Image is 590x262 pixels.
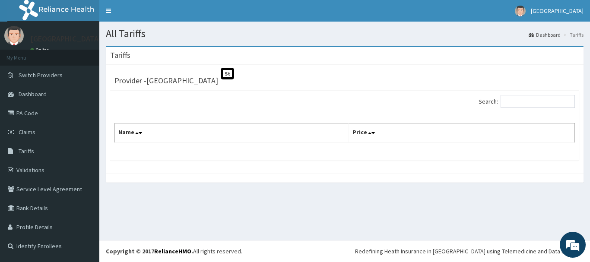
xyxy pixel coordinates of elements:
strong: Copyright © 2017 . [106,247,193,255]
th: Price [349,123,575,143]
h3: Tariffs [110,51,130,59]
p: [GEOGRAPHIC_DATA] [30,35,102,43]
span: [GEOGRAPHIC_DATA] [531,7,584,15]
a: Online [30,47,51,53]
h1: All Tariffs [106,28,584,39]
img: User Image [4,26,24,45]
input: Search: [501,95,575,108]
footer: All rights reserved. [99,240,590,262]
span: Dashboard [19,90,47,98]
img: User Image [515,6,526,16]
span: St [221,68,234,79]
th: Name [115,123,349,143]
div: Redefining Heath Insurance in [GEOGRAPHIC_DATA] using Telemedicine and Data Science! [355,247,584,256]
label: Search: [479,95,575,108]
span: Tariffs [19,147,34,155]
a: RelianceHMO [154,247,191,255]
span: Claims [19,128,35,136]
h3: Provider - [GEOGRAPHIC_DATA] [114,77,218,85]
li: Tariffs [561,31,584,38]
span: Switch Providers [19,71,63,79]
a: Dashboard [529,31,561,38]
